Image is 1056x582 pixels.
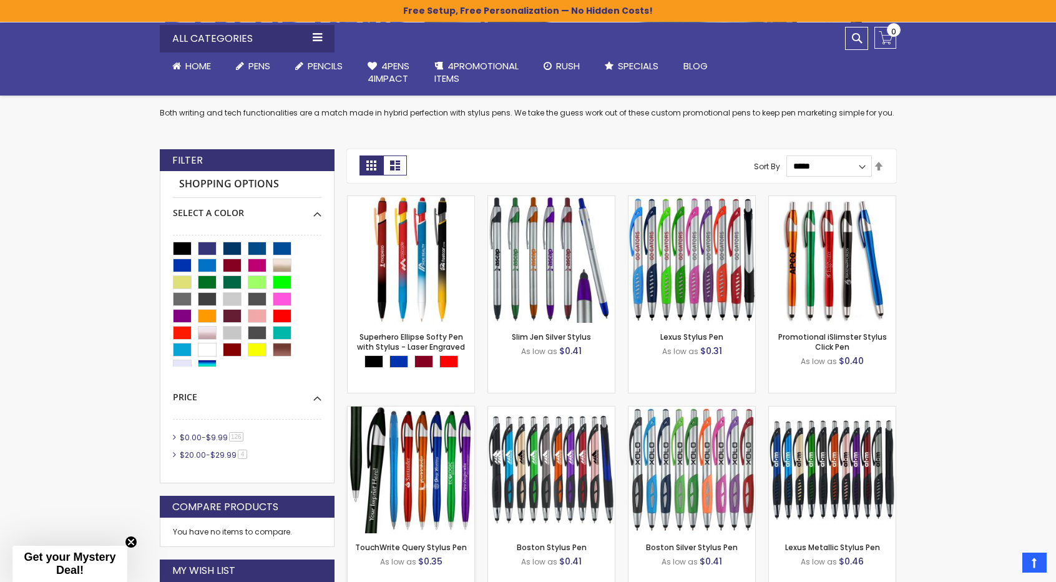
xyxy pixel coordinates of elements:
[683,59,708,72] span: Blog
[439,355,458,368] div: Red
[172,154,203,167] strong: Filter
[348,196,474,323] img: Superhero Ellipse Softy Pen with Stylus - Laser Engraved
[628,407,755,533] img: Boston Silver Stylus Pen
[512,332,591,342] a: Slim Jen Silver Stylus
[355,52,422,93] a: 4Pens4impact
[618,59,658,72] span: Specials
[180,450,206,460] span: $20.00
[160,518,335,547] div: You have no items to compare.
[283,52,355,80] a: Pencils
[173,171,321,198] strong: Shopping Options
[517,542,587,553] a: Boston Stylus Pen
[355,542,467,553] a: TouchWrite Query Stylus Pen
[488,195,615,206] a: Slim Jen Silver Stylus
[531,52,592,80] a: Rush
[434,59,519,85] span: 4PROMOTIONAL ITEMS
[180,432,202,443] span: $0.00
[177,432,248,443] a: $0.00-$9.99126
[769,195,896,206] a: Promotional iSlimster Stylus Click Pen
[422,52,531,93] a: 4PROMOTIONALITEMS
[628,406,755,417] a: Boston Silver Stylus Pen
[12,546,127,582] div: Get your Mystery Deal!Close teaser
[348,407,474,533] img: TouchWrite Query Stylus Pen
[769,196,896,323] img: Promotional iSlimster Stylus Click Pen
[592,52,671,80] a: Specials
[177,450,252,460] a: $20.00-$29.994
[125,536,137,548] button: Close teaser
[364,355,383,368] div: Black
[662,346,698,357] span: As low as
[308,59,343,72] span: Pencils
[248,59,270,72] span: Pens
[521,556,557,567] span: As low as
[488,407,615,533] img: Boston Stylus Pen
[160,75,896,118] div: Both writing and tech functionalities are a match made in hybrid perfection with stylus pens. We ...
[671,52,720,80] a: Blog
[173,382,321,403] div: Price
[348,195,474,206] a: Superhero Ellipse Softy Pen with Stylus - Laser Engraved
[359,155,383,175] strong: Grid
[24,551,115,576] span: Get your Mystery Deal!
[891,26,896,37] span: 0
[801,356,837,367] span: As low as
[173,198,321,219] div: Select A Color
[172,500,278,514] strong: Compare Products
[556,59,580,72] span: Rush
[160,25,335,52] div: All Categories
[521,346,557,357] span: As low as
[172,564,235,578] strong: My Wish List
[488,196,615,323] img: Slim Jen Silver Stylus
[628,195,755,206] a: Lexus Stylus Pen
[559,555,582,568] span: $0.41
[238,450,247,459] span: 4
[660,332,723,342] a: Lexus Stylus Pen
[646,542,738,553] a: Boston Silver Stylus Pen
[357,332,465,352] a: Superhero Ellipse Softy Pen with Stylus - Laser Engraved
[223,52,283,80] a: Pens
[229,432,243,441] span: 126
[206,432,228,443] span: $9.99
[414,355,433,368] div: Burgundy
[778,332,887,352] a: Promotional iSlimster Stylus Click Pen
[769,407,896,533] img: Lexus Metallic Stylus Pen
[160,52,223,80] a: Home
[380,556,416,567] span: As low as
[368,59,409,85] span: 4Pens 4impact
[628,196,755,323] img: Lexus Stylus Pen
[389,355,408,368] div: Blue
[488,406,615,417] a: Boston Stylus Pen
[559,345,582,357] span: $0.41
[210,450,237,460] span: $29.99
[700,345,722,357] span: $0.31
[662,556,698,567] span: As low as
[754,160,780,171] label: Sort By
[839,355,864,367] span: $0.40
[874,27,896,49] a: 0
[769,406,896,417] a: Lexus Metallic Stylus Pen
[348,406,474,417] a: TouchWrite Query Stylus Pen
[418,555,442,568] span: $0.35
[700,555,722,568] span: $0.41
[185,59,211,72] span: Home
